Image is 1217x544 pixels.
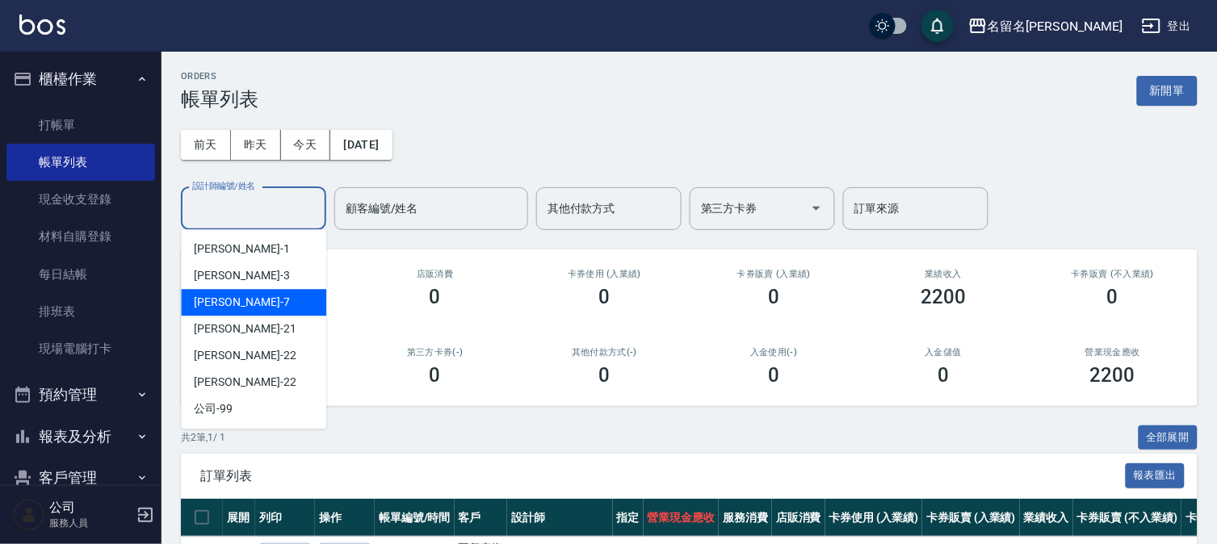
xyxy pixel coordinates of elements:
[6,293,155,330] a: 排班表
[1135,11,1198,41] button: 登出
[200,468,1126,484] span: 訂單列表
[430,286,441,308] h3: 0
[194,374,296,391] span: [PERSON_NAME] -22
[181,71,258,82] h2: ORDERS
[181,430,225,445] p: 共 2 筆, 1 / 1
[708,269,839,279] h2: 卡券販賣 (入業績)
[1139,425,1198,450] button: 全部展開
[231,130,281,160] button: 昨天
[768,364,779,387] h3: 0
[6,144,155,181] a: 帳單列表
[315,499,375,537] th: 操作
[13,499,45,531] img: Person
[6,218,155,255] a: 材料自購登錄
[330,130,392,160] button: [DATE]
[1137,82,1198,98] a: 新開單
[223,499,255,537] th: 展開
[878,269,1009,279] h2: 業績收入
[599,364,611,387] h3: 0
[599,286,611,308] h3: 0
[194,241,289,257] span: [PERSON_NAME] -1
[6,330,155,367] a: 現場電腦打卡
[194,294,289,311] span: [PERSON_NAME] -7
[455,499,508,537] th: 客戶
[370,347,501,358] h2: 第三方卡券(-)
[255,499,315,537] th: 列印
[938,364,949,387] h3: 0
[539,347,670,358] h2: 其他付款方式(-)
[6,457,155,499] button: 客戶管理
[768,286,779,308] h3: 0
[539,269,670,279] h2: 卡券使用 (入業績)
[6,181,155,218] a: 現金收支登錄
[644,499,720,537] th: 營業現金應收
[370,269,501,279] h2: 店販消費
[192,180,255,192] label: 設計師編號/姓名
[181,130,231,160] button: 前天
[613,499,644,537] th: 指定
[181,88,258,111] h3: 帳單列表
[6,58,155,100] button: 櫃檯作業
[921,286,966,308] h3: 2200
[1126,467,1186,483] a: 報表匯出
[430,364,441,387] h3: 0
[719,499,772,537] th: 服務消費
[804,195,829,221] button: Open
[6,107,155,144] a: 打帳單
[49,516,132,530] p: 服務人員
[194,320,296,337] span: [PERSON_NAME] -21
[921,10,954,42] button: save
[1090,364,1135,387] h3: 2200
[1126,463,1186,488] button: 報表匯出
[49,500,132,516] h5: 公司
[1047,269,1178,279] h2: 卡券販賣 (不入業績)
[194,400,233,417] span: 公司 -99
[878,347,1009,358] h2: 入金儲值
[988,16,1123,36] div: 名留名[PERSON_NAME]
[6,374,155,416] button: 預約管理
[507,499,612,537] th: 設計師
[194,267,289,284] span: [PERSON_NAME] -3
[1073,499,1181,537] th: 卡券販賣 (不入業績)
[1137,76,1198,106] button: 新開單
[281,130,331,160] button: 今天
[375,499,455,537] th: 帳單編號/時間
[1047,347,1178,358] h2: 營業現金應收
[6,256,155,293] a: 每日結帳
[6,416,155,458] button: 報表及分析
[825,499,923,537] th: 卡券使用 (入業績)
[962,10,1129,43] button: 名留名[PERSON_NAME]
[1020,499,1073,537] th: 業績收入
[922,499,1020,537] th: 卡券販賣 (入業績)
[19,15,65,35] img: Logo
[772,499,825,537] th: 店販消費
[708,347,839,358] h2: 入金使用(-)
[1107,286,1118,308] h3: 0
[194,347,296,364] span: [PERSON_NAME] -22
